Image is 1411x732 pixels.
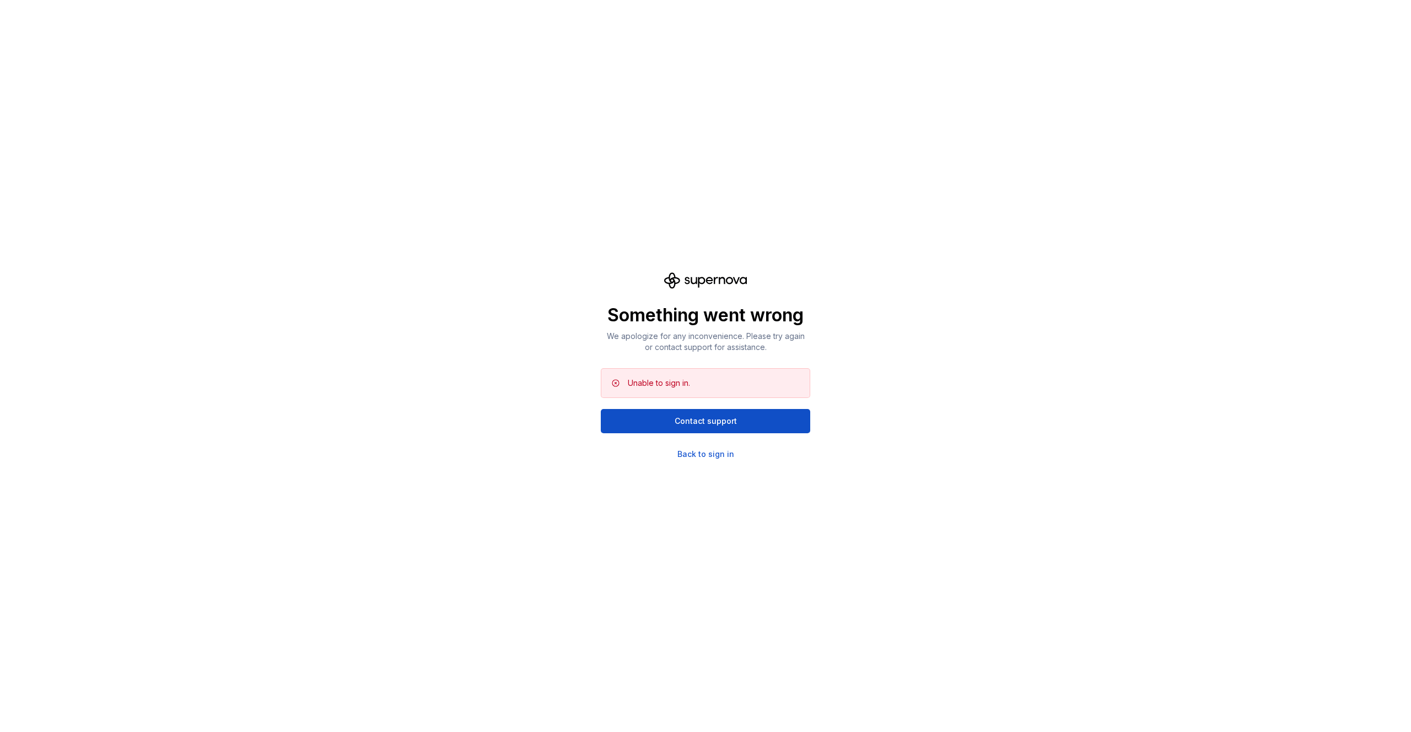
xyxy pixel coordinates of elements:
a: Back to sign in [677,449,734,460]
p: We apologize for any inconvenience. Please try again or contact support for assistance. [601,331,810,353]
div: Unable to sign in. [628,378,690,389]
button: Contact support [601,409,810,433]
p: Something went wrong [601,304,810,326]
span: Contact support [675,416,737,427]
